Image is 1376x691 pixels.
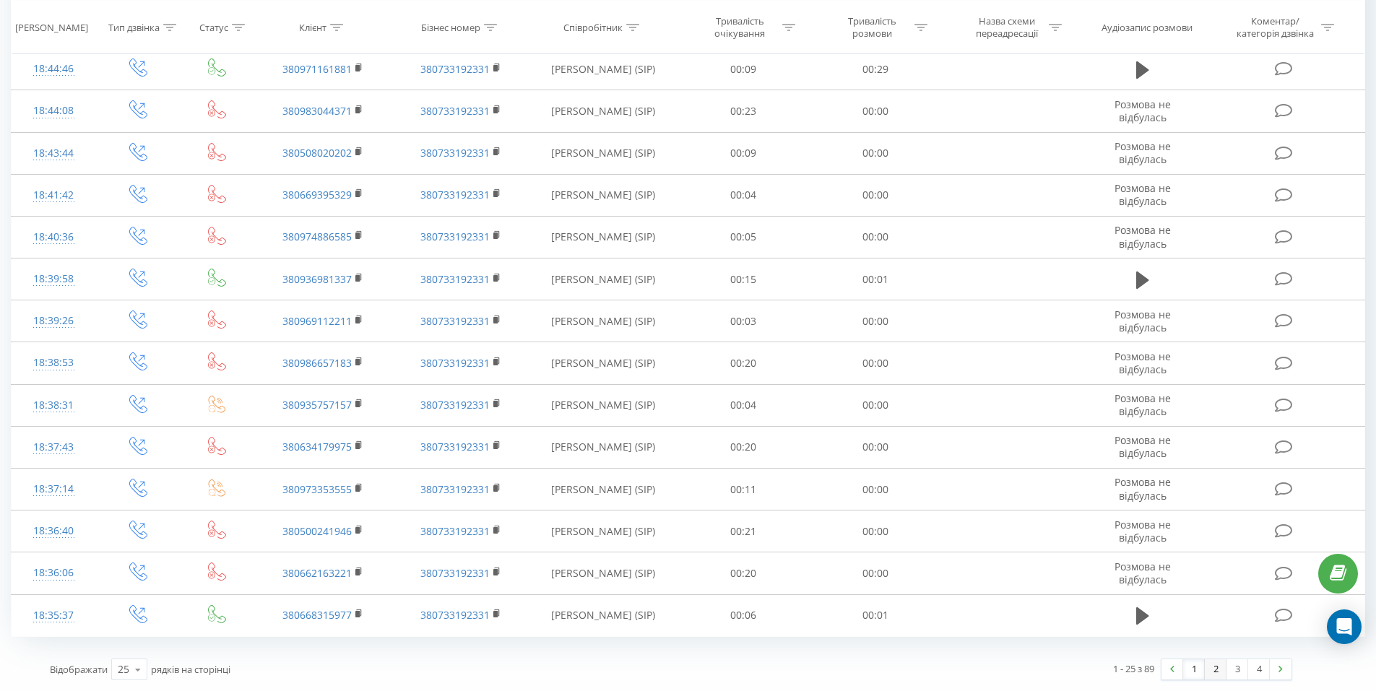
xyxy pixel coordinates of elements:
[50,663,108,676] span: Відображати
[282,356,352,370] a: 380986657183
[26,265,82,293] div: 18:39:58
[678,594,810,636] td: 00:06
[701,15,779,40] div: Тривалість очікування
[678,132,810,174] td: 00:09
[420,272,490,286] a: 380733192331
[108,21,160,33] div: Тип дзвінка
[26,223,82,251] div: 18:40:36
[282,566,352,580] a: 380662163221
[1115,139,1171,166] span: Розмова не відбулась
[420,608,490,622] a: 380733192331
[1115,560,1171,586] span: Розмова не відбулась
[282,524,352,538] a: 380500241946
[420,566,490,580] a: 380733192331
[151,663,230,676] span: рядків на сторінці
[1327,609,1362,644] div: Open Intercom Messenger
[282,62,352,76] a: 380971161881
[26,517,82,545] div: 18:36:40
[529,342,678,384] td: [PERSON_NAME] (SIP)
[529,132,678,174] td: [PERSON_NAME] (SIP)
[421,21,480,33] div: Бізнес номер
[834,15,911,40] div: Тривалість розмови
[299,21,326,33] div: Клієнт
[678,469,810,510] td: 00:11
[1115,475,1171,502] span: Розмова не відбулась
[810,552,942,594] td: 00:00
[1115,223,1171,250] span: Розмова не відбулась
[420,482,490,496] a: 380733192331
[810,469,942,510] td: 00:00
[1115,97,1171,124] span: Розмова не відбулась
[529,552,678,594] td: [PERSON_NAME] (SIP)
[1115,391,1171,418] span: Розмова не відбулась
[282,314,352,328] a: 380969112211
[1226,659,1248,679] a: 3
[1115,181,1171,208] span: Розмова не відбулась
[26,349,82,377] div: 18:38:53
[420,398,490,412] a: 380733192331
[529,469,678,510] td: [PERSON_NAME] (SIP)
[26,475,82,503] div: 18:37:14
[26,559,82,587] div: 18:36:06
[810,384,942,426] td: 00:00
[678,300,810,342] td: 00:03
[529,426,678,468] td: [PERSON_NAME] (SIP)
[810,216,942,258] td: 00:00
[678,216,810,258] td: 00:05
[26,139,82,168] div: 18:43:44
[282,146,352,160] a: 380508020202
[678,510,810,552] td: 00:21
[678,342,810,384] td: 00:20
[529,174,678,216] td: [PERSON_NAME] (SIP)
[26,55,82,83] div: 18:44:46
[420,440,490,453] a: 380733192331
[810,174,942,216] td: 00:00
[282,482,352,496] a: 380973353555
[420,62,490,76] a: 380733192331
[26,433,82,461] div: 18:37:43
[810,90,942,132] td: 00:00
[529,90,678,132] td: [PERSON_NAME] (SIP)
[282,230,352,243] a: 380974886585
[529,594,678,636] td: [PERSON_NAME] (SIP)
[282,272,352,286] a: 380936981337
[1102,21,1193,33] div: Аудіозапис розмови
[529,216,678,258] td: [PERSON_NAME] (SIP)
[529,510,678,552] td: [PERSON_NAME] (SIP)
[529,300,678,342] td: [PERSON_NAME] (SIP)
[810,48,942,90] td: 00:29
[810,510,942,552] td: 00:00
[1115,518,1171,544] span: Розмова не відбулась
[15,21,88,33] div: [PERSON_NAME]
[420,104,490,118] a: 380733192331
[678,552,810,594] td: 00:20
[678,258,810,300] td: 00:15
[810,258,942,300] td: 00:01
[810,594,942,636] td: 00:01
[420,524,490,538] a: 380733192331
[118,662,129,677] div: 25
[282,398,352,412] a: 380935757157
[26,391,82,420] div: 18:38:31
[1115,349,1171,376] span: Розмова не відбулась
[26,181,82,209] div: 18:41:42
[678,48,810,90] td: 00:09
[1113,661,1154,676] div: 1 - 25 з 89
[420,188,490,201] a: 380733192331
[678,90,810,132] td: 00:23
[282,104,352,118] a: 380983044371
[420,356,490,370] a: 380733192331
[420,230,490,243] a: 380733192331
[1183,659,1205,679] a: 1
[529,258,678,300] td: [PERSON_NAME] (SIP)
[420,146,490,160] a: 380733192331
[529,384,678,426] td: [PERSON_NAME] (SIP)
[563,21,623,33] div: Співробітник
[1115,433,1171,460] span: Розмова не відбулась
[678,426,810,468] td: 00:20
[282,440,352,453] a: 380634179975
[529,48,678,90] td: [PERSON_NAME] (SIP)
[26,97,82,125] div: 18:44:08
[1115,308,1171,334] span: Розмова не відбулась
[199,21,228,33] div: Статус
